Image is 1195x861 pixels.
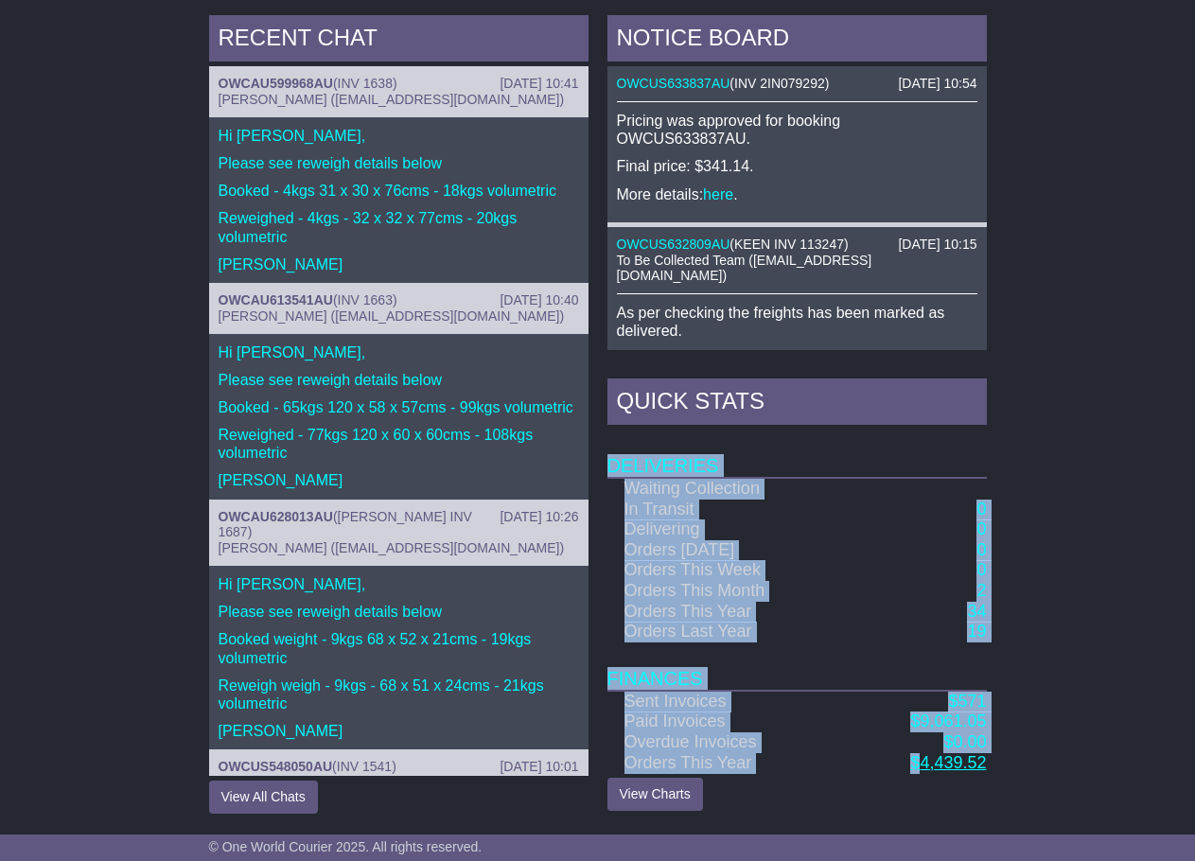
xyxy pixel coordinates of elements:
[607,560,846,581] td: Orders This Week
[958,692,986,711] span: 571
[734,76,825,91] span: INV 2IN079292
[967,622,986,641] a: 19
[607,478,846,500] td: Waiting Collection
[617,350,977,368] p: -[PERSON_NAME]
[219,676,579,712] p: Reweigh weigh - 9kgs - 68 x 51 x 24cms - 21kgs volumetric
[219,371,579,389] p: Please see reweigh details below
[617,76,977,92] div: ( )
[219,76,579,92] div: ( )
[607,732,846,753] td: Overdue Invoices
[219,575,579,593] p: Hi [PERSON_NAME],
[976,540,986,559] a: 0
[219,775,565,790] span: [PERSON_NAME] ([EMAIL_ADDRESS][DOMAIN_NAME])
[943,732,986,751] a: $0.00
[219,722,579,740] p: [PERSON_NAME]
[617,237,977,253] div: ( )
[219,471,579,489] p: [PERSON_NAME]
[338,292,393,307] span: INV 1663
[219,255,579,273] p: [PERSON_NAME]
[219,292,333,307] a: OWCAU613541AU
[976,500,986,518] a: 0
[219,540,565,555] span: [PERSON_NAME] ([EMAIL_ADDRESS][DOMAIN_NAME])
[617,237,730,252] a: OWCUS632809AU
[976,581,986,600] a: 2
[607,622,846,642] td: Orders Last Year
[219,76,333,91] a: OWCAU599968AU
[976,560,986,579] a: 0
[607,378,987,430] div: Quick Stats
[219,209,579,245] p: Reweighed - 4kgs - 32 x 32 x 77cms - 20kgs volumetric
[898,237,976,253] div: [DATE] 10:15
[219,182,579,200] p: Booked - 4kgs 31 x 30 x 76cms - 18kgs volumetric
[617,112,977,148] p: Pricing was approved for booking OWCUS633837AU.
[920,712,986,730] span: 9,061.05
[219,154,579,172] p: Please see reweigh details below
[338,76,393,91] span: INV 1638
[976,519,986,538] a: 0
[607,519,846,540] td: Delivering
[219,398,579,416] p: Booked - 65kgs 120 x 58 x 57cms - 99kgs volumetric
[209,839,483,854] span: © One World Courier 2025. All rights reserved.
[910,753,986,772] a: $4,439.52
[219,127,579,145] p: Hi [PERSON_NAME],
[920,753,986,772] span: 4,439.52
[219,509,333,524] a: OWCAU628013AU
[607,15,987,66] div: NOTICE BOARD
[617,157,977,175] p: Final price: $341.14.
[219,759,579,775] div: ( )
[617,185,977,203] p: More details: .
[219,759,333,774] a: OWCUS548050AU
[209,15,589,66] div: RECENT CHAT
[607,500,846,520] td: In Transit
[703,186,733,202] a: here
[500,76,578,92] div: [DATE] 10:41
[500,292,578,308] div: [DATE] 10:40
[617,76,730,91] a: OWCUS633837AU
[607,581,846,602] td: Orders This Month
[967,602,986,621] a: 34
[898,76,976,92] div: [DATE] 10:54
[219,603,579,621] p: Please see reweigh details below
[617,253,872,284] span: To Be Collected Team ([EMAIL_ADDRESS][DOMAIN_NAME])
[734,237,844,252] span: KEEN INV 113247
[607,753,846,774] td: Orders This Year
[219,92,565,107] span: [PERSON_NAME] ([EMAIL_ADDRESS][DOMAIN_NAME])
[500,759,578,775] div: [DATE] 10:01
[607,430,987,478] td: Deliveries
[500,509,578,525] div: [DATE] 10:26
[209,781,318,814] button: View All Chats
[953,732,986,751] span: 0.00
[337,759,392,774] span: INV 1541
[219,292,579,308] div: ( )
[948,692,986,711] a: $571
[219,509,579,541] div: ( )
[219,308,565,324] span: [PERSON_NAME] ([EMAIL_ADDRESS][DOMAIN_NAME])
[607,540,846,561] td: Orders [DATE]
[219,343,579,361] p: Hi [PERSON_NAME],
[219,509,472,540] span: [PERSON_NAME] INV 1687
[607,778,703,811] a: View Charts
[607,602,846,623] td: Orders This Year
[607,712,846,732] td: Paid Invoices
[607,642,987,691] td: Finances
[910,712,986,730] a: $9,061.05
[219,426,579,462] p: Reweighed - 77kgs 120 x 60 x 60cms - 108kgs volumetric
[607,691,846,712] td: Sent Invoices
[219,630,579,666] p: Booked weight - 9kgs 68 x 52 x 21cms - 19kgs volumetric
[617,304,977,340] p: As per checking the freights has been marked as delivered.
